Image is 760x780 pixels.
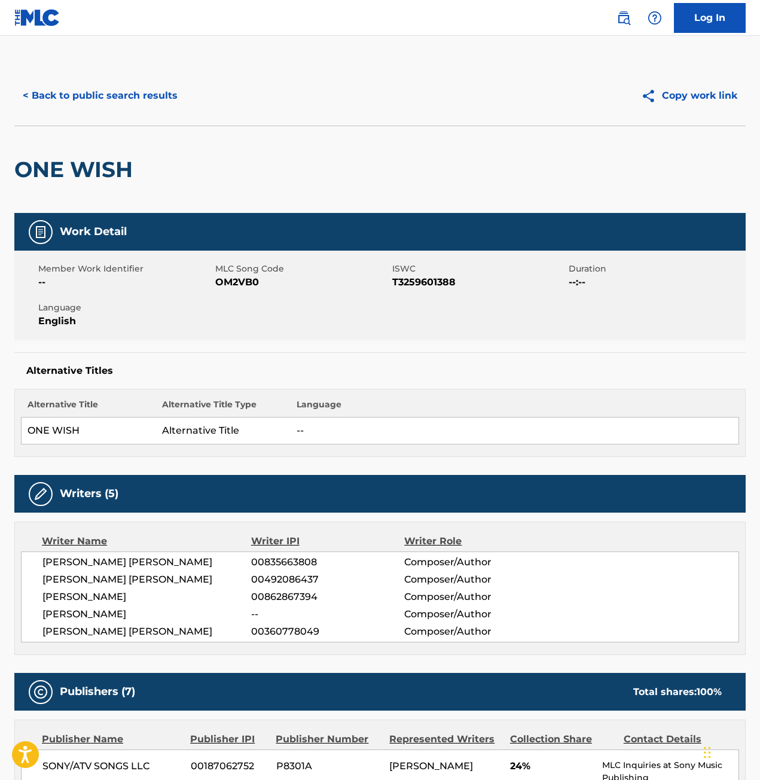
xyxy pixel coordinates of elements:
[624,732,728,747] div: Contact Details
[510,732,615,747] div: Collection Share
[156,418,291,444] td: Alternative Title
[404,607,544,621] span: Composer/Author
[60,487,118,501] h5: Writers (5)
[251,555,404,569] span: 00835663808
[569,275,743,290] span: --:--
[700,723,760,780] iframe: Chat Widget
[251,534,405,549] div: Writer IPI
[616,11,631,25] img: search
[251,590,404,604] span: 00862867394
[14,9,60,26] img: MLC Logo
[276,732,380,747] div: Publisher Number
[392,263,566,275] span: ISWC
[569,263,743,275] span: Duration
[251,572,404,587] span: 00492086437
[251,624,404,639] span: 00360778049
[215,275,389,290] span: OM2VB0
[404,624,544,639] span: Composer/Author
[60,225,127,239] h5: Work Detail
[22,418,156,444] td: ONE WISH
[190,732,267,747] div: Publisher IPI
[38,275,212,290] span: --
[251,607,404,621] span: --
[404,572,544,587] span: Composer/Author
[633,685,722,699] div: Total shares:
[704,735,711,770] div: Drag
[22,398,156,418] th: Alternative Title
[633,81,746,111] button: Copy work link
[191,759,267,773] span: 00187062752
[42,759,182,773] span: SONY/ATV SONGS LLC
[291,398,739,418] th: Language
[42,624,251,639] span: [PERSON_NAME] [PERSON_NAME]
[42,534,251,549] div: Writer Name
[697,686,722,697] span: 100 %
[215,263,389,275] span: MLC Song Code
[38,301,212,314] span: Language
[33,487,48,501] img: Writers
[612,6,636,30] a: Public Search
[156,398,291,418] th: Alternative Title Type
[42,572,251,587] span: [PERSON_NAME] [PERSON_NAME]
[404,555,544,569] span: Composer/Author
[392,275,566,290] span: T3259601388
[38,263,212,275] span: Member Work Identifier
[33,225,48,239] img: Work Detail
[643,6,667,30] div: Help
[14,156,139,183] h2: ONE WISH
[648,11,662,25] img: help
[42,555,251,569] span: [PERSON_NAME] [PERSON_NAME]
[26,365,734,377] h5: Alternative Titles
[404,534,544,549] div: Writer Role
[674,3,746,33] a: Log In
[276,759,381,773] span: P8301A
[404,590,544,604] span: Composer/Author
[510,759,594,773] span: 24%
[291,418,739,444] td: --
[389,760,473,772] span: [PERSON_NAME]
[641,89,662,103] img: Copy work link
[60,685,135,699] h5: Publishers (7)
[33,685,48,699] img: Publishers
[389,732,501,747] div: Represented Writers
[42,590,251,604] span: [PERSON_NAME]
[42,607,251,621] span: [PERSON_NAME]
[42,732,181,747] div: Publisher Name
[38,314,212,328] span: English
[14,81,186,111] button: < Back to public search results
